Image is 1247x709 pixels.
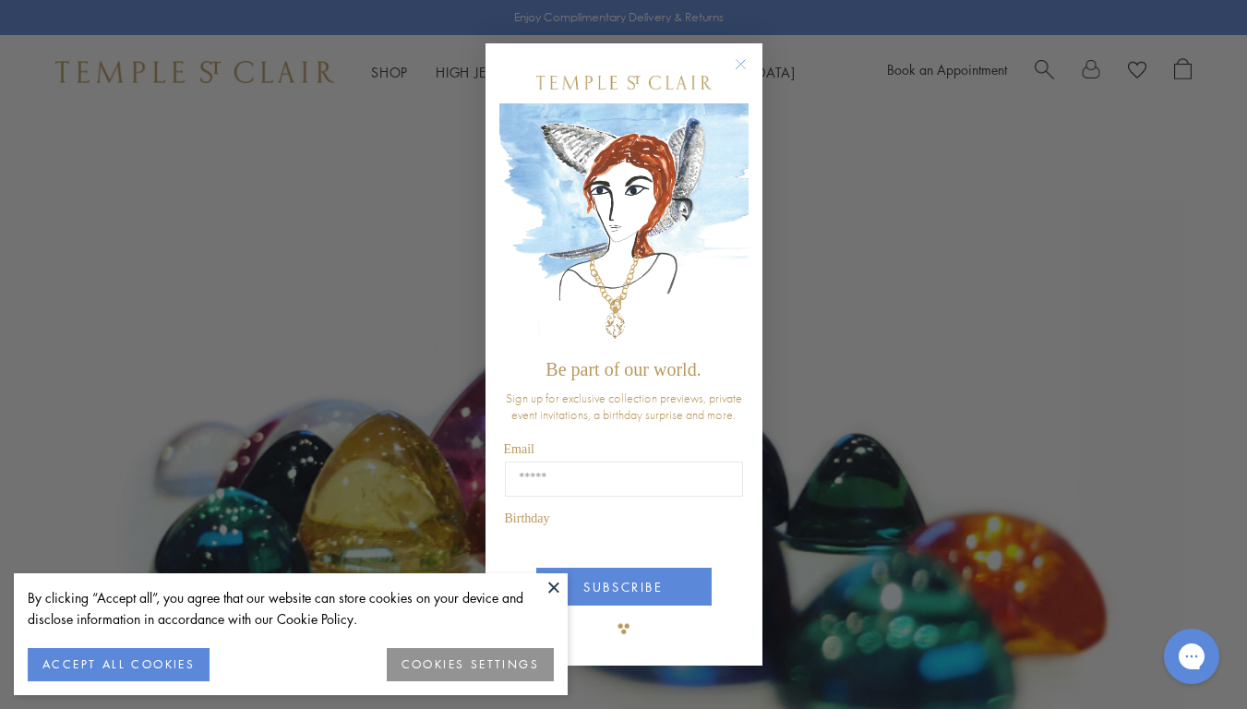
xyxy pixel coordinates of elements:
button: Close dialog [738,62,761,85]
span: Sign up for exclusive collection previews, private event invitations, a birthday surprise and more. [506,390,742,423]
button: ACCEPT ALL COOKIES [28,648,210,681]
span: Email [504,442,534,456]
span: Be part of our world. [546,359,701,379]
div: By clicking “Accept all”, you agree that our website can store cookies on your device and disclos... [28,587,554,630]
button: SUBSCRIBE [536,568,712,606]
button: COOKIES SETTINGS [387,648,554,681]
img: Temple St. Clair [536,76,712,90]
input: Email [505,462,743,497]
span: Birthday [505,511,550,525]
img: c4a9eb12-d91a-4d4a-8ee0-386386f4f338.jpeg [499,103,749,350]
iframe: Gorgias live chat messenger [1155,622,1229,691]
img: TSC [606,610,642,647]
